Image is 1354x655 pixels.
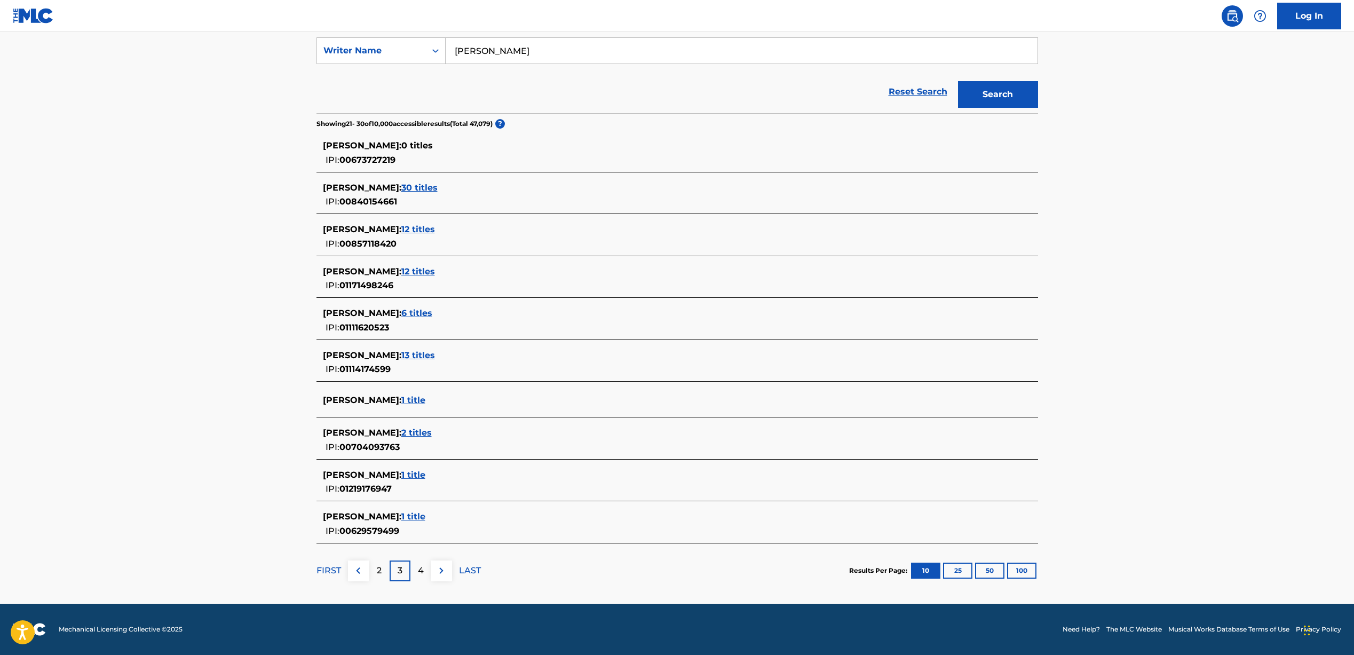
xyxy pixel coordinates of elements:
[323,428,401,438] span: [PERSON_NAME] :
[323,183,401,193] span: [PERSON_NAME] :
[398,564,402,577] p: 3
[849,566,910,575] p: Results Per Page:
[339,196,397,207] span: 00840154661
[326,239,339,249] span: IPI:
[326,364,339,374] span: IPI:
[339,364,391,374] span: 01114174599
[323,350,401,360] span: [PERSON_NAME] :
[326,155,339,165] span: IPI:
[316,37,1038,113] form: Search Form
[401,140,433,151] span: 0 titles
[323,224,401,234] span: [PERSON_NAME] :
[1296,625,1341,634] a: Privacy Policy
[1304,614,1310,646] div: Drag
[13,623,46,636] img: logo
[1222,5,1243,27] a: Public Search
[401,350,435,360] span: 13 titles
[1254,10,1266,22] img: help
[339,280,393,290] span: 01171498246
[911,563,940,579] button: 10
[1226,10,1239,22] img: search
[323,308,401,318] span: [PERSON_NAME] :
[316,564,341,577] p: FIRST
[339,322,389,333] span: 01111620523
[401,183,438,193] span: 30 titles
[1063,625,1100,634] a: Need Help?
[958,81,1038,108] button: Search
[326,196,339,207] span: IPI:
[401,511,425,522] span: 1 title
[323,470,401,480] span: [PERSON_NAME] :
[323,140,401,151] span: [PERSON_NAME] :
[316,119,493,129] p: Showing 21 - 30 of 10,000 accessible results (Total 47,079 )
[401,224,435,234] span: 12 titles
[339,484,392,494] span: 01219176947
[418,564,424,577] p: 4
[323,44,419,57] div: Writer Name
[326,442,339,452] span: IPI:
[401,266,435,277] span: 12 titles
[339,239,397,249] span: 00857118420
[13,8,54,23] img: MLC Logo
[459,564,481,577] p: LAST
[1301,604,1354,655] iframe: Chat Widget
[326,526,339,536] span: IPI:
[401,395,425,405] span: 1 title
[326,322,339,333] span: IPI:
[1277,3,1341,29] a: Log In
[495,119,505,129] span: ?
[943,563,972,579] button: 25
[352,564,365,577] img: left
[339,526,399,536] span: 00629579499
[377,564,382,577] p: 2
[401,428,432,438] span: 2 titles
[1249,5,1271,27] div: Help
[1106,625,1162,634] a: The MLC Website
[326,280,339,290] span: IPI:
[435,564,448,577] img: right
[323,395,401,405] span: [PERSON_NAME] :
[339,442,400,452] span: 00704093763
[323,266,401,277] span: [PERSON_NAME] :
[323,511,401,522] span: [PERSON_NAME] :
[59,625,183,634] span: Mechanical Licensing Collective © 2025
[1168,625,1289,634] a: Musical Works Database Terms of Use
[326,484,339,494] span: IPI:
[339,155,395,165] span: 00673727219
[401,308,432,318] span: 6 titles
[883,80,953,104] a: Reset Search
[975,563,1004,579] button: 50
[401,470,425,480] span: 1 title
[1007,563,1036,579] button: 100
